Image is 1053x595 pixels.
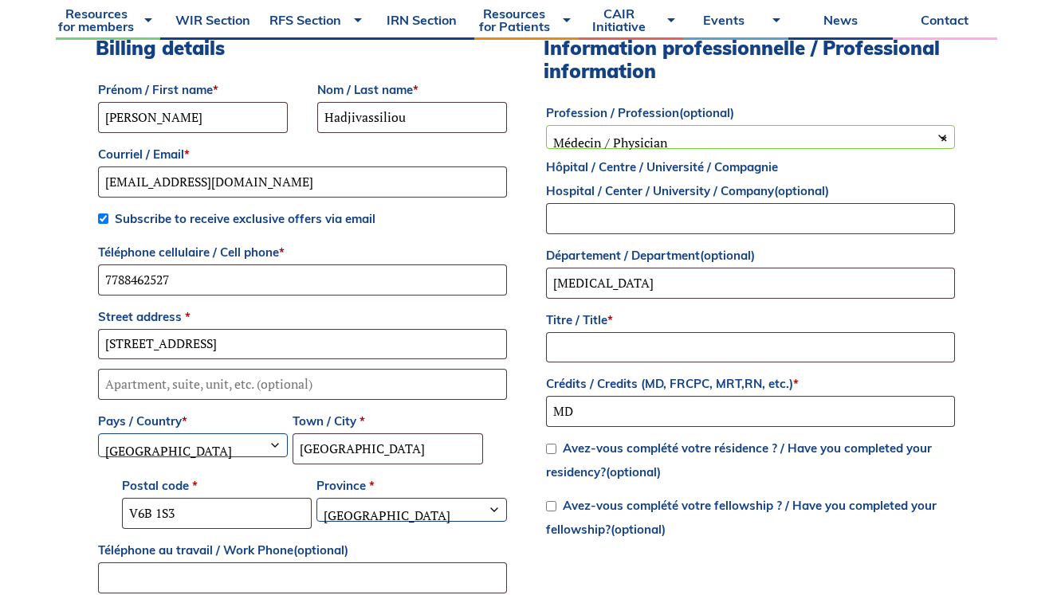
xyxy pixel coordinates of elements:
input: Avez-vous complété votre fellowship ? / Have you completed your fellowship?(optional) [546,501,556,511]
label: Prénom / First name [98,78,288,102]
span: Province / State [316,498,506,522]
label: Hôpital / Centre / Université / Compagnie Hospital / Center / University / Company [546,155,955,203]
input: House number and street name [98,329,507,360]
span: (optional) [774,183,829,198]
label: Département / Department [546,244,955,268]
label: Crédits / Credits (MD, FRCPC, MRT,RN, etc.) [546,372,955,396]
h3: Information professionnelle / Professional information [544,37,957,83]
span: (optional) [293,542,348,558]
span: Canada [99,434,287,468]
span: Subscribe to receive exclusive offers via email [115,211,375,226]
h3: Billing details [96,37,509,60]
label: Avez-vous complété votre fellowship ? / Have you completed your fellowship? [546,498,937,537]
label: Pays / Country [98,409,288,433]
label: Town / City [293,409,482,433]
input: Subscribe to receive exclusive offers via email [98,213,108,224]
span: British Columbia [317,499,505,532]
label: Street address [98,305,507,329]
span: (optional) [606,464,661,480]
span: Médecin / Physician [547,126,954,159]
label: Postal code [122,474,312,498]
span: (optional) [611,522,666,537]
input: Apartment, suite, unit, etc. (optional) [98,369,507,400]
span: (optional) [679,105,734,120]
label: Courriel / Email [98,143,507,166]
label: Profession / Profession [546,101,955,125]
label: Nom / Last name [317,78,507,102]
span: (optional) [700,248,755,263]
span: Médecin / Physician [546,125,955,149]
span: Pays / Country [98,433,288,457]
label: Téléphone au travail / Work Phone [98,538,507,562]
label: Avez-vous complété votre résidence ? / Have you completed your residency? [546,440,932,480]
label: Titre / Title [546,308,955,332]
label: Province [316,474,506,498]
label: Téléphone cellulaire / Cell phone [98,241,507,264]
input: Avez-vous complété votre résidence ? / Have you completed your residency?(optional) [546,444,556,454]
